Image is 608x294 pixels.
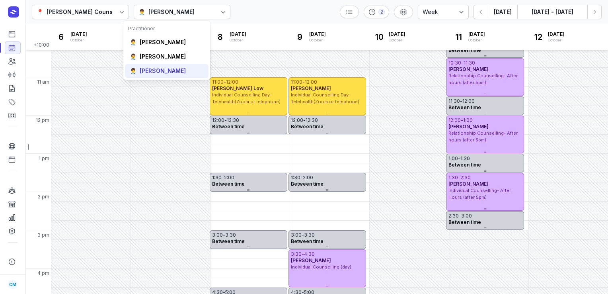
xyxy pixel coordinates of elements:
span: [PERSON_NAME] [291,85,331,91]
div: 3:30 [304,232,315,238]
div: 12 [532,31,545,43]
div: 1:30 [460,155,470,162]
div: 2:00 [303,174,313,181]
div: 📍 [37,7,43,17]
span: 12 pm [36,117,49,123]
span: [DATE] [309,31,326,37]
div: 9 [293,31,306,43]
div: 1:30 [212,174,222,181]
div: [PERSON_NAME] [148,7,195,17]
div: 6 [55,31,67,43]
span: Individual Counselling Day- Telehealth(Zoom or telephone) [212,92,281,104]
span: 2 pm [38,194,49,200]
span: [DATE] [468,31,485,37]
div: 2 [378,9,385,15]
div: 11:30 [448,98,460,104]
div: - [222,174,224,181]
div: [PERSON_NAME] Counselling [47,7,128,17]
span: Between time [448,219,481,225]
div: - [224,79,226,85]
div: - [461,60,464,66]
div: 2:30 [448,213,459,219]
span: Between time [291,238,323,244]
span: [DATE] [548,31,565,37]
div: - [302,79,305,85]
span: CM [9,280,16,289]
div: 3:00 [212,232,223,238]
div: - [223,232,225,238]
div: - [303,117,306,123]
div: 1:30 [291,174,300,181]
span: Between time [448,162,481,168]
div: 10 [373,31,386,43]
span: Individual Counselling Day- Telehealth(Zoom or telephone) [291,92,359,104]
span: Relationship Counselling- After hours (after 5pm) [448,130,518,143]
div: 3:30 [225,232,236,238]
span: [PERSON_NAME] [448,66,489,72]
div: October [230,37,246,43]
div: - [224,117,227,123]
div: October [309,37,326,43]
span: Between time [212,123,245,129]
button: [DATE] [488,5,517,19]
div: October [70,37,87,43]
span: Between time [291,123,323,129]
div: 2:00 [224,174,234,181]
div: 12:00 [212,117,224,123]
span: [PERSON_NAME] [448,181,489,187]
span: Between time [448,104,481,110]
div: [PERSON_NAME] [140,67,186,75]
span: 4 pm [37,270,49,276]
button: [DATE] - [DATE] [517,5,587,19]
div: 👨‍⚕️ [130,38,136,46]
div: 12:30 [306,117,318,123]
div: October [468,37,485,43]
div: 3:00 [461,213,472,219]
div: 3:30 [291,251,302,257]
div: 1:00 [463,117,473,123]
div: [PERSON_NAME] [140,53,186,61]
div: - [458,174,460,181]
span: 3 pm [37,232,49,238]
span: [DATE] [389,31,405,37]
div: 12:30 [227,117,239,123]
div: 11 [452,31,465,43]
div: 4:30 [304,251,315,257]
div: 11:00 [212,79,224,85]
span: +10:00 [33,42,51,50]
span: [PERSON_NAME] [448,123,489,129]
span: [DATE] [230,31,246,37]
div: 12:00 [291,117,303,123]
div: 1:30 [448,174,458,181]
div: Practitioner [128,25,205,32]
div: October [548,37,565,43]
span: Between time [212,238,245,244]
div: 👨‍⚕️ [130,67,136,75]
span: Individual Counselling (day) [291,264,351,270]
div: - [300,174,303,181]
div: 11:30 [464,60,475,66]
div: - [460,98,462,104]
span: Relationship Counselling- After hours (after 5pm) [448,73,518,85]
span: [PERSON_NAME] Low [212,85,263,91]
div: 👨‍⚕️ [138,7,145,17]
div: 11:00 [291,79,302,85]
span: Between time [448,47,481,53]
div: 8 [214,31,226,43]
div: 1:00 [448,155,458,162]
div: October [389,37,405,43]
div: - [459,213,461,219]
div: 2:30 [460,174,471,181]
span: 11 am [37,79,49,85]
div: [PERSON_NAME] [140,38,186,46]
div: - [458,155,460,162]
div: - [461,117,463,123]
span: 1 pm [39,155,49,162]
div: 👨‍⚕️ [130,53,136,61]
div: 10:30 [448,60,461,66]
span: Between time [212,181,245,187]
div: 12:00 [226,79,238,85]
div: 12:00 [305,79,317,85]
span: Between time [291,181,323,187]
div: 3:00 [291,232,302,238]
